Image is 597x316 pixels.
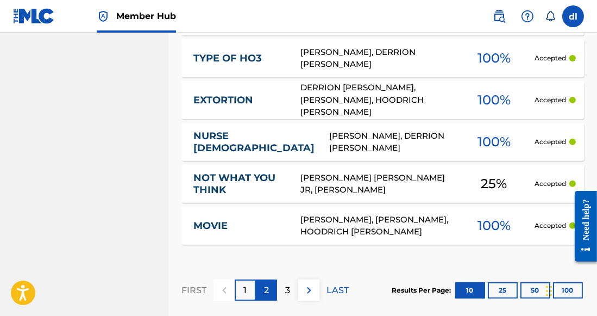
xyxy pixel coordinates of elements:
[520,282,550,299] button: 50
[116,10,176,22] span: Member Hub
[567,182,597,270] iframe: Resource Center
[477,132,511,152] span: 100 %
[535,53,566,63] p: Accepted
[300,172,454,196] div: [PERSON_NAME] [PERSON_NAME] JR, [PERSON_NAME]
[13,8,55,24] img: MLC Logo
[300,214,454,238] div: [PERSON_NAME], [PERSON_NAME], HOODRICH [PERSON_NAME]
[455,282,485,299] button: 10
[303,284,316,297] img: right
[481,174,507,194] span: 25 %
[535,179,566,189] p: Accepted
[329,130,453,154] div: [PERSON_NAME], DERRION [PERSON_NAME]
[535,221,566,231] p: Accepted
[244,284,247,297] p: 1
[326,284,349,297] p: LAST
[97,10,110,23] img: Top Rightsholder
[193,220,285,232] a: MOVIE
[545,11,556,22] div: Notifications
[193,94,285,107] a: EXTORTION
[477,216,511,236] span: 100 %
[477,90,511,110] span: 100 %
[488,282,518,299] button: 25
[543,264,597,316] iframe: Chat Widget
[193,52,285,65] a: TYPE OF HO3
[535,137,566,147] p: Accepted
[300,46,454,71] div: [PERSON_NAME], DERRION [PERSON_NAME]
[517,5,538,27] div: Help
[562,5,584,27] div: User Menu
[181,284,206,297] p: FIRST
[392,286,454,295] p: Results Per Page:
[521,10,534,23] img: help
[285,284,290,297] p: 3
[264,284,269,297] p: 2
[193,130,315,154] a: NURSE [DEMOGRAPHIC_DATA]
[535,95,566,105] p: Accepted
[477,48,511,68] span: 100 %
[493,10,506,23] img: search
[193,172,285,196] a: NOT WHAT YOU THINK
[488,5,510,27] a: Public Search
[300,82,454,119] div: DERRION [PERSON_NAME], [PERSON_NAME], HOODRICH [PERSON_NAME]
[546,275,552,307] div: Drag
